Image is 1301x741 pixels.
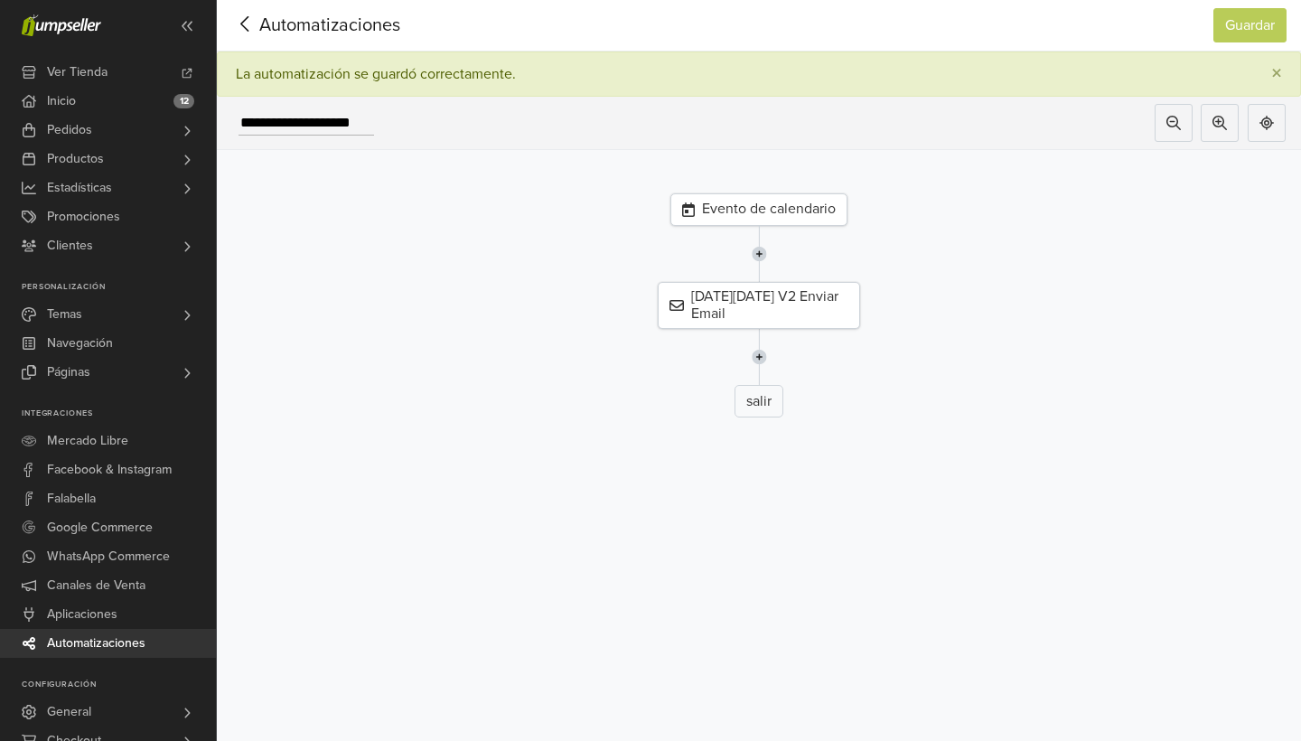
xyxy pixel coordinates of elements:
[22,282,216,293] p: Personalización
[1213,8,1287,42] button: Guardar
[47,571,145,600] span: Canales de Venta
[670,193,847,226] div: Evento de calendario
[47,231,93,260] span: Clientes
[47,629,145,658] span: Automatizaciones
[47,427,128,455] span: Mercado Libre
[1271,61,1282,87] span: ×
[47,58,108,87] span: Ver Tienda
[47,455,172,484] span: Facebook & Instagram
[47,300,82,329] span: Temas
[47,174,112,202] span: Estadísticas
[236,65,516,83] div: La automatización se guardó correctamente.
[47,600,117,629] span: Aplicaciones
[735,385,783,417] div: salir
[47,87,76,116] span: Inicio
[47,358,90,387] span: Páginas
[47,145,104,174] span: Productos
[47,542,170,571] span: WhatsApp Commerce
[231,12,372,39] span: Automatizaciones
[47,329,113,358] span: Navegación
[22,680,216,690] p: Configuración
[47,484,96,513] span: Falabella
[47,698,91,727] span: General
[658,282,860,329] div: [DATE][DATE] V2 Enviar Email
[752,329,767,385] img: line-7960e5f4d2b50ad2986e.svg
[47,513,153,542] span: Google Commerce
[22,408,216,419] p: Integraciones
[47,116,92,145] span: Pedidos
[47,202,120,231] span: Promociones
[752,226,767,282] img: line-7960e5f4d2b50ad2986e.svg
[173,94,194,108] span: 12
